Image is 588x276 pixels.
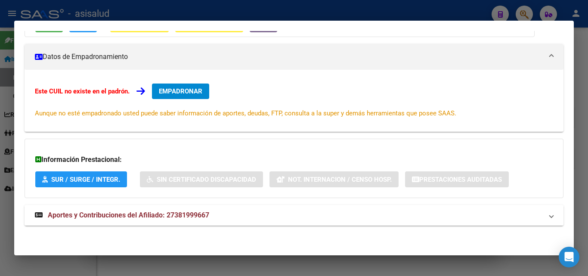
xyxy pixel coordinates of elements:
[25,205,563,226] mat-expansion-panel-header: Aportes y Contribuciones del Afiliado: 27381999667
[35,155,553,165] h3: Información Prestacional:
[35,52,543,62] mat-panel-title: Datos de Empadronamiento
[35,171,127,187] button: SUR / SURGE / INTEGR.
[51,176,120,183] span: SUR / SURGE / INTEGR.
[25,70,563,132] div: Datos de Empadronamiento
[405,171,509,187] button: Prestaciones Auditadas
[288,176,392,183] span: Not. Internacion / Censo Hosp.
[48,211,209,219] span: Aportes y Contribuciones del Afiliado: 27381999667
[35,87,130,95] strong: Este CUIL no existe en el padrón.
[159,87,202,95] span: EMPADRONAR
[419,176,502,183] span: Prestaciones Auditadas
[269,171,399,187] button: Not. Internacion / Censo Hosp.
[25,44,563,70] mat-expansion-panel-header: Datos de Empadronamiento
[152,84,209,99] button: EMPADRONAR
[140,171,263,187] button: Sin Certificado Discapacidad
[35,109,456,117] span: Aunque no esté empadronado usted puede saber información de aportes, deudas, FTP, consulta a la s...
[559,247,579,267] div: Open Intercom Messenger
[157,176,256,183] span: Sin Certificado Discapacidad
